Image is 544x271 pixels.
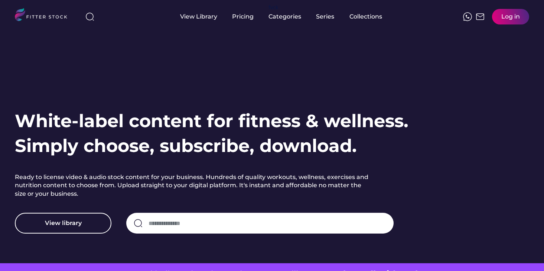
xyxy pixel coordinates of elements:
[268,13,301,21] div: Categories
[476,12,485,21] img: Frame%2051.svg
[232,13,254,21] div: Pricing
[180,13,217,21] div: View Library
[349,13,382,21] div: Collections
[268,4,278,11] div: fvck
[501,13,520,21] div: Log in
[15,213,111,234] button: View library
[316,13,335,21] div: Series
[15,8,74,23] img: LOGO.svg
[463,12,472,21] img: meteor-icons_whatsapp%20%281%29.svg
[85,12,94,21] img: search-normal%203.svg
[134,219,143,228] img: search-normal.svg
[15,109,408,158] h1: White-label content for fitness & wellness. Simply choose, subscribe, download.
[15,173,371,198] h2: Ready to license video & audio stock content for your business. Hundreds of quality workouts, wel...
